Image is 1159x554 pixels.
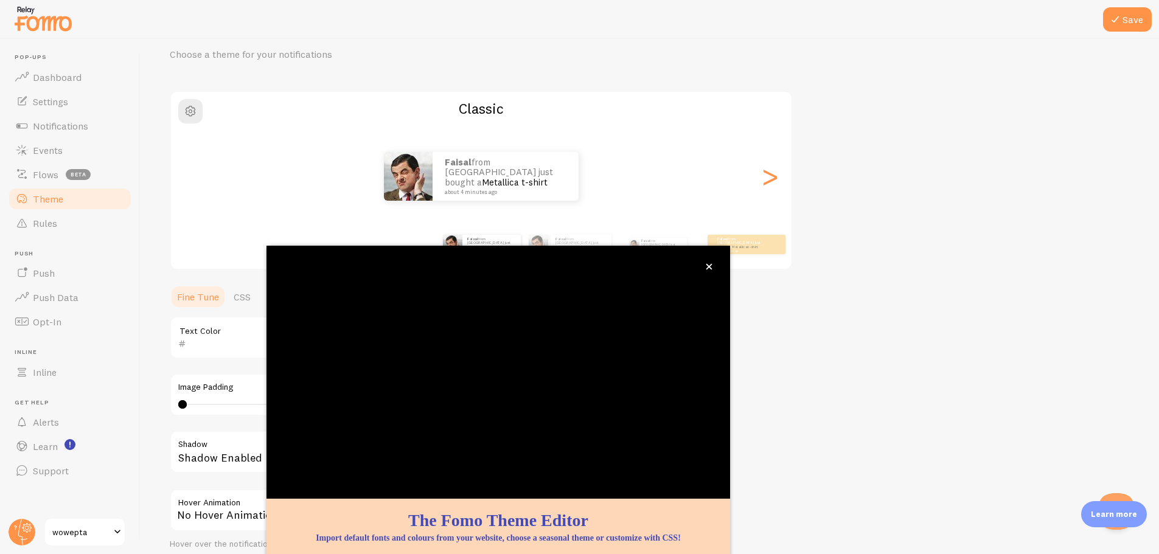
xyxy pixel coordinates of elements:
[445,158,566,195] p: from [GEOGRAPHIC_DATA] just bought a
[7,162,133,187] a: Flows beta
[7,65,133,89] a: Dashboard
[33,71,82,83] span: Dashboard
[33,120,88,132] span: Notifications
[555,237,607,252] p: from [GEOGRAPHIC_DATA] just bought a
[33,95,68,108] span: Settings
[64,439,75,450] svg: <p>Watch New Feature Tutorials!</p>
[33,144,63,156] span: Events
[445,189,563,195] small: about 4 minutes ago
[529,235,548,254] img: Fomo
[1091,508,1137,520] p: Learn more
[7,310,133,334] a: Opt-In
[15,54,133,61] span: Pop-ups
[703,260,715,273] button: close,
[170,539,535,550] div: Hover over the notification for preview
[7,360,133,384] a: Inline
[33,416,59,428] span: Alerts
[482,176,548,188] a: Metallica t-shirt
[171,99,792,118] h2: Classic
[33,267,55,279] span: Push
[1098,493,1135,530] iframe: Help Scout Beacon - Open
[7,285,133,310] a: Push Data
[7,410,133,434] a: Alerts
[641,238,682,251] p: from [GEOGRAPHIC_DATA] just bought a
[15,348,133,356] span: Inline
[33,316,61,328] span: Opt-In
[570,244,596,249] a: Metallica t-shirt
[170,285,226,309] a: Fine Tune
[7,211,133,235] a: Rules
[15,250,133,258] span: Push
[226,285,258,309] a: CSS
[467,237,516,252] p: from [GEOGRAPHIC_DATA] just bought a
[641,239,650,243] strong: Faisal
[33,440,58,452] span: Learn
[482,244,508,249] a: Metallica t-shirt
[33,217,57,229] span: Rules
[66,169,91,180] span: beta
[44,518,126,547] a: wowepta
[33,193,63,205] span: Theme
[7,114,133,138] a: Notifications
[1081,501,1147,527] div: Learn more
[52,525,110,539] span: wowepta
[629,240,639,249] img: Fomo
[762,133,777,220] div: Next slide
[13,3,74,34] img: fomo-relay-logo-orange.svg
[384,152,433,201] img: Fomo
[732,244,758,249] a: Metallica t-shirt
[33,465,69,477] span: Support
[7,138,133,162] a: Events
[717,237,766,252] p: from [GEOGRAPHIC_DATA] just bought a
[33,291,78,303] span: Push Data
[170,431,535,475] div: Shadow Enabled
[443,235,462,254] img: Fomo
[178,382,526,393] label: Image Padding
[445,156,472,168] strong: Faisal
[281,508,715,532] h1: The Fomo Theme Editor
[281,532,715,544] p: Import default fonts and colours from your website, choose a seasonal theme or customize with CSS!
[467,237,478,241] strong: Faisal
[33,168,58,181] span: Flows
[717,249,765,252] small: about 4 minutes ago
[15,399,133,407] span: Get Help
[33,366,57,378] span: Inline
[170,489,535,531] div: No Hover Animation
[7,434,133,459] a: Learn
[7,187,133,211] a: Theme
[170,47,462,61] p: Choose a theme for your notifications
[7,459,133,483] a: Support
[717,237,728,241] strong: Faisal
[555,237,566,241] strong: Faisal
[7,89,133,114] a: Settings
[7,261,133,285] a: Push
